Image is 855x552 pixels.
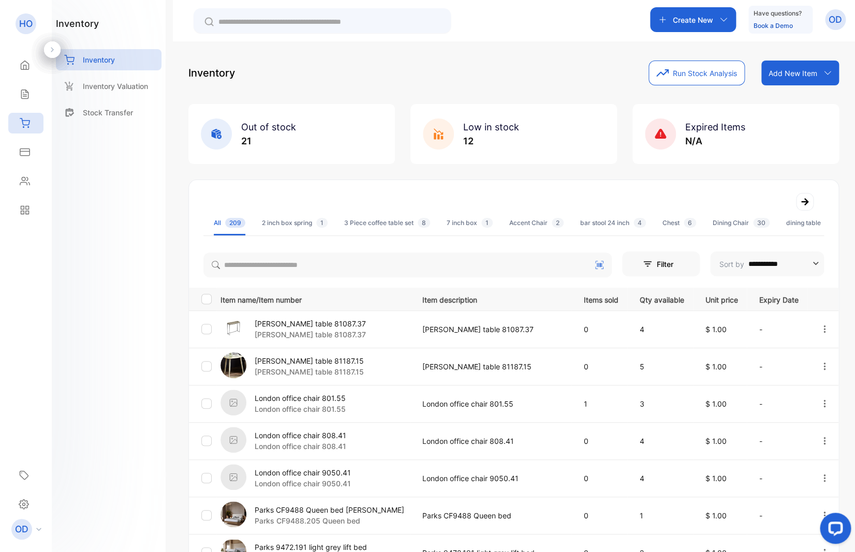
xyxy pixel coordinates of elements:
[56,17,99,31] h1: inventory
[255,404,346,414] p: London office chair 801.55
[648,61,745,85] button: Run Stock Analysis
[447,218,493,228] div: 7 inch box
[584,510,618,521] p: 0
[83,81,148,92] p: Inventory Valuation
[584,361,618,372] p: 0
[759,510,799,521] p: -
[673,14,713,25] p: Create New
[584,473,618,484] p: 0
[220,315,246,341] img: item
[640,361,684,372] p: 5
[684,218,696,228] span: 6
[255,329,366,340] p: [PERSON_NAME] table 81087.37
[640,398,684,409] p: 3
[759,398,799,409] p: -
[650,7,736,32] button: Create New
[759,436,799,446] p: -
[705,511,727,520] span: $ 1.00
[422,324,563,335] p: [PERSON_NAME] table 81087.37
[759,473,799,484] p: -
[705,292,738,305] p: Unit price
[56,102,161,123] a: Stock Transfer
[463,134,519,148] p: 12
[220,501,246,527] img: item
[188,65,235,81] p: Inventory
[255,504,404,515] p: Parks CF9488 Queen bed [PERSON_NAME]
[769,68,817,79] p: Add New Item
[705,437,727,445] span: $ 1.00
[584,398,618,409] p: 1
[220,352,246,378] img: item
[344,218,430,228] div: 3 Piece coffee table set
[719,259,744,270] p: Sort by
[584,436,618,446] p: 0
[640,510,684,521] p: 1
[463,122,519,132] span: Low in stock
[640,292,684,305] p: Qty available
[241,134,296,148] p: 21
[255,393,346,404] p: London office chair 801.55
[255,318,366,329] p: [PERSON_NAME] table 81087.37
[812,509,855,552] iframe: LiveChat chat widget
[829,13,842,26] p: OD
[633,218,646,228] span: 4
[710,251,824,276] button: Sort by
[255,441,346,452] p: London office chair 808.41
[759,292,799,305] p: Expiry Date
[255,515,404,526] p: Parks CF9488.205 Queen bed
[220,292,409,305] p: Item name/Item number
[83,54,115,65] p: Inventory
[316,218,328,228] span: 1
[220,390,246,415] img: item
[481,218,493,228] span: 1
[214,218,245,228] div: All
[422,361,563,372] p: [PERSON_NAME] table 81187.15
[220,464,246,490] img: item
[640,473,684,484] p: 4
[15,523,28,536] p: OD
[422,292,563,305] p: Item description
[255,355,364,366] p: [PERSON_NAME] table 81187.15
[584,292,618,305] p: Items sold
[418,218,430,228] span: 8
[19,17,33,31] p: HO
[241,122,296,132] span: Out of stock
[584,324,618,335] p: 0
[705,362,727,371] span: $ 1.00
[580,218,646,228] div: bar stool 24 inch
[255,478,351,489] p: London office chair 9050.41
[685,122,745,132] span: Expired Items
[56,76,161,97] a: Inventory Valuation
[422,510,563,521] p: Parks CF9488 Queen bed
[255,366,364,377] p: [PERSON_NAME] table 81187.15
[759,324,799,335] p: -
[422,398,563,409] p: London office chair 801.55
[83,107,133,118] p: Stock Transfer
[422,473,563,484] p: London office chair 9050.41
[640,436,684,446] p: 4
[759,361,799,372] p: -
[825,7,846,32] button: OD
[422,436,563,446] p: London office chair 808.41
[754,8,802,19] p: Have questions?
[509,218,564,228] div: Accent Chair
[56,49,161,70] a: Inventory
[255,467,351,478] p: London office chair 9050.41
[255,430,346,441] p: London office chair 808.41
[640,324,684,335] p: 4
[225,218,245,228] span: 209
[705,474,727,483] span: $ 1.00
[705,399,727,408] span: $ 1.00
[753,218,770,228] span: 30
[713,218,770,228] div: Dining Chair
[662,218,696,228] div: Chest
[262,218,328,228] div: 2 inch box spring
[705,325,727,334] span: $ 1.00
[685,134,745,148] p: N/A
[552,218,564,228] span: 2
[220,427,246,453] img: item
[786,218,837,228] div: dining table
[754,22,793,29] a: Book a Demo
